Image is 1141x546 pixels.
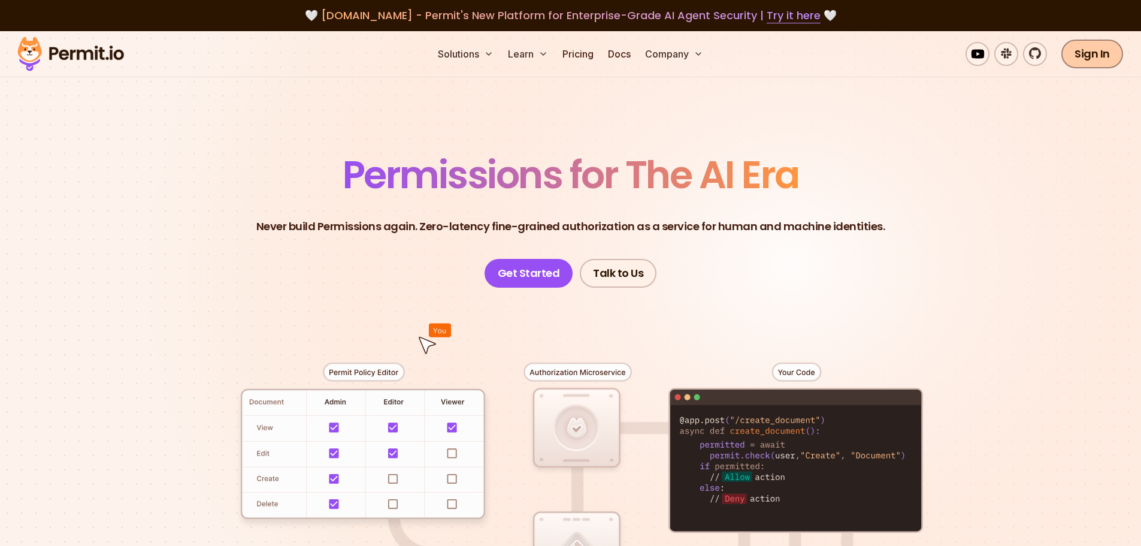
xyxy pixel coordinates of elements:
a: Get Started [485,259,573,288]
a: Pricing [558,42,598,66]
a: Docs [603,42,635,66]
div: 🤍 🤍 [29,7,1112,24]
button: Solutions [433,42,498,66]
button: Learn [503,42,553,66]
span: [DOMAIN_NAME] - Permit's New Platform for Enterprise-Grade AI Agent Security | [321,8,821,23]
span: Permissions for The AI Era [343,148,799,201]
a: Sign In [1061,40,1123,68]
a: Talk to Us [580,259,656,288]
p: Never build Permissions again. Zero-latency fine-grained authorization as a service for human and... [256,218,885,235]
img: Permit logo [12,34,129,74]
button: Company [640,42,708,66]
a: Try it here [767,8,821,23]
